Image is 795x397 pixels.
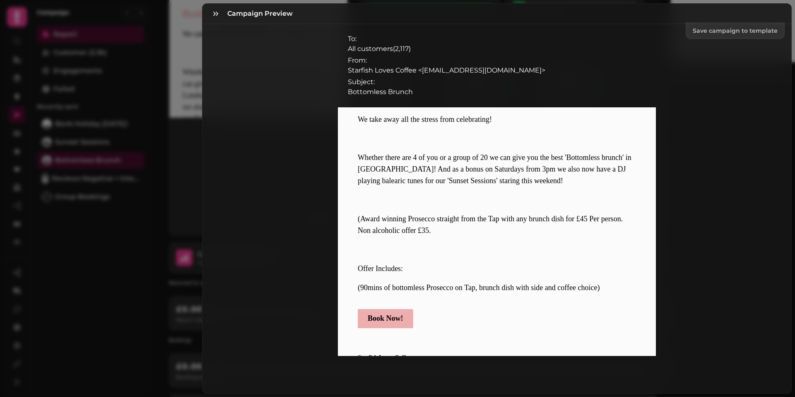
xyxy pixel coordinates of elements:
[348,65,646,75] p: Starfish Loves Coffee <[EMAIL_ADDRESS][DOMAIN_NAME]>
[227,9,296,19] h3: Campaign preview
[348,87,646,97] p: Bottomless Brunch
[348,34,646,44] p: To:
[348,56,646,65] p: From:
[693,28,778,34] span: Save campaign to template
[20,247,298,253] p: Starfish Loves Coffee
[686,22,785,39] button: Save campaign to template
[338,107,656,356] iframe: email-window-popup
[348,44,646,54] p: All customers ( 2,117 )
[348,77,646,87] p: Subject:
